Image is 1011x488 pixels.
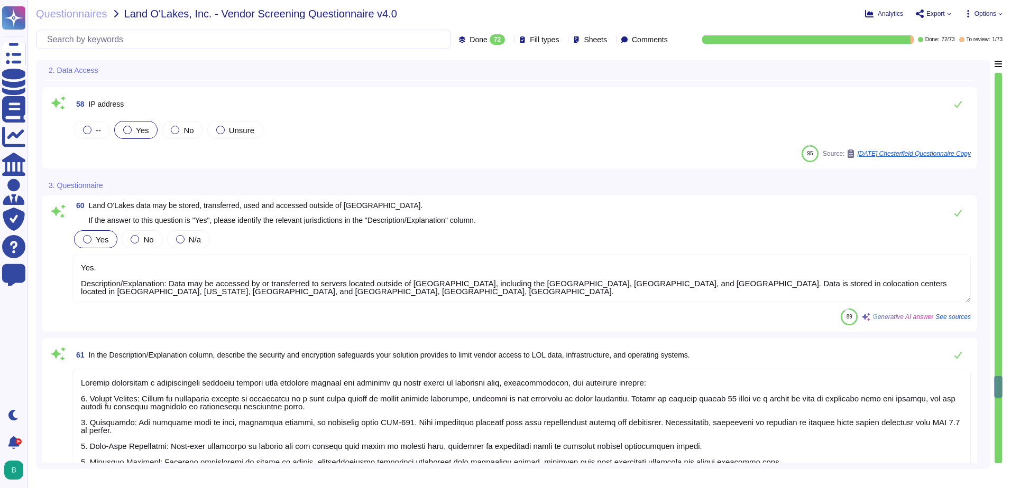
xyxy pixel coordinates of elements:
span: Source: [823,149,971,158]
span: Fill types [530,36,559,43]
span: In the Description/Explanation column, describe the security and encryption safeguards your solut... [89,351,690,359]
span: Generative AI answer [872,314,933,320]
span: No [143,235,153,244]
span: To review: [967,37,990,42]
span: Analytics [878,11,903,17]
span: Questionnaires [36,8,107,19]
span: See sources [935,314,971,320]
span: 61 [72,351,85,359]
span: Export [926,11,945,17]
button: Analytics [865,10,903,18]
span: Done: [925,37,940,42]
button: user [2,458,31,482]
div: 72 [490,34,505,45]
span: 2. Data Access [49,67,98,74]
span: Yes [96,235,108,244]
span: Yes [136,126,149,135]
span: No [183,126,194,135]
span: Options [975,11,996,17]
span: -- [96,126,101,135]
span: 60 [72,202,85,209]
span: IP address [89,100,124,108]
span: 72 / 73 [941,37,954,42]
input: Search by keywords [42,30,451,49]
span: Sheets [584,36,607,43]
textarea: Yes. Description/Explanation: Data may be accessed by or transferred to servers located outside o... [72,255,971,303]
span: [DATE] Chesterfield Questionnaire Copy [857,151,971,157]
span: 1 / 73 [992,37,1003,42]
span: Done [470,36,487,43]
span: Land O'Lakes, Inc. - Vendor Screening Questionnaire v4.0 [124,8,397,19]
span: 58 [72,100,85,108]
span: 89 [847,314,852,320]
div: 9+ [15,438,22,445]
span: 3. Questionnaire [49,182,103,189]
span: Comments [632,36,668,43]
span: Unsure [229,126,254,135]
span: 95 [807,151,813,156]
span: N/a [189,235,201,244]
img: user [4,461,23,480]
